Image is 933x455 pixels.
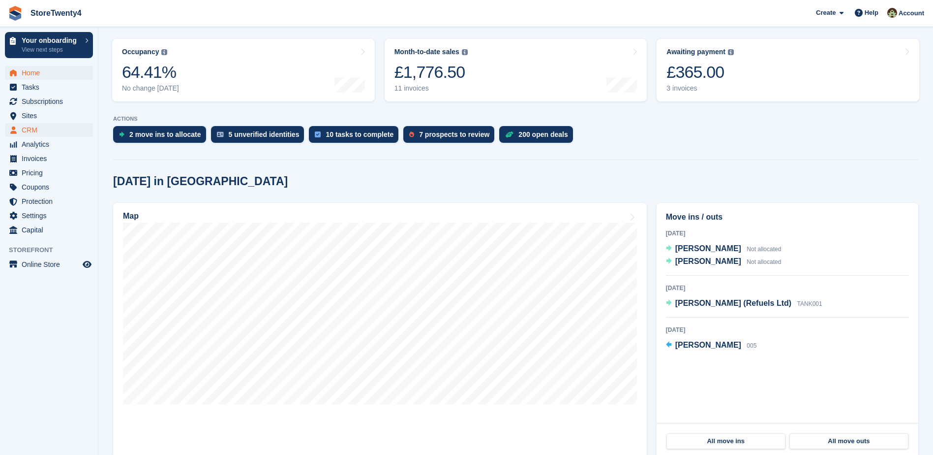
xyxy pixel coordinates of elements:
[5,109,93,123] a: menu
[462,49,468,55] img: icon-info-grey-7440780725fd019a000dd9b08b2336e03edf1995a4989e88bcd33f0948082b44.svg
[22,66,81,80] span: Home
[747,342,756,349] span: 005
[666,284,909,292] div: [DATE]
[789,433,908,449] a: All move outs
[5,223,93,237] a: menu
[816,8,836,18] span: Create
[122,48,159,56] div: Occupancy
[657,39,919,101] a: Awaiting payment £365.00 3 invoices
[666,339,757,352] a: [PERSON_NAME] 005
[394,62,468,82] div: £1,776.50
[22,195,81,208] span: Protection
[518,130,568,138] div: 200 open deals
[112,39,375,101] a: Occupancy 64.41% No change [DATE]
[747,246,781,253] span: Not allocated
[229,130,300,138] div: 5 unverified identities
[887,8,897,18] img: Lee Hanlon
[315,131,321,137] img: task-75834270c22a3079a89374b754ae025e5fb1db73e45f91037f5363f120a921f8.svg
[22,109,81,123] span: Sites
[5,95,93,108] a: menu
[5,80,93,94] a: menu
[409,131,414,137] img: prospect-51fa495bee0391a8d652442698ab0144808aea92771e9ea1ae160a38d050c398.svg
[5,258,93,271] a: menu
[22,137,81,151] span: Analytics
[22,45,80,54] p: View next steps
[119,131,124,137] img: move_ins_to_allocate_icon-fdf77a2bb77ea45bf5b3d319d69a93e2d87916cf1d5bf7949dd705db3b84f3ca.svg
[505,131,513,138] img: deal-1b604bf984904fb50ccaf53a9ad4b4a5d6e5aea283cecdc64d6e3604feb123c2.svg
[217,131,224,137] img: verify_identity-adf6edd0f0f0b5bbfe63781bf79b02c33cf7c696d77639b501bdc392416b5a36.svg
[5,66,93,80] a: menu
[5,209,93,223] a: menu
[22,166,81,180] span: Pricing
[666,229,909,238] div: [DATE]
[899,8,924,18] span: Account
[22,180,81,194] span: Coupons
[22,95,81,108] span: Subscriptions
[394,84,468,93] div: 11 invoices
[394,48,459,56] div: Month-to-date sales
[9,245,98,255] span: Storefront
[666,297,822,310] a: [PERSON_NAME] (Refuels Ltd) TANK001
[666,256,782,268] a: [PERSON_NAME] Not allocated
[5,195,93,208] a: menu
[865,8,878,18] span: Help
[27,5,86,21] a: StoreTwenty4
[22,209,81,223] span: Settings
[666,433,785,449] a: All move ins
[22,123,81,137] span: CRM
[22,80,81,94] span: Tasks
[797,300,822,307] span: TANK001
[122,62,179,82] div: 64.41%
[5,137,93,151] a: menu
[666,62,734,82] div: £365.00
[22,37,80,44] p: Your onboarding
[122,84,179,93] div: No change [DATE]
[666,325,909,334] div: [DATE]
[113,126,211,148] a: 2 move ins to allocate
[5,152,93,165] a: menu
[22,152,81,165] span: Invoices
[666,84,734,93] div: 3 invoices
[113,116,918,122] p: ACTIONS
[5,32,93,58] a: Your onboarding View next steps
[81,259,93,270] a: Preview store
[129,130,201,138] div: 2 move ins to allocate
[385,39,647,101] a: Month-to-date sales £1,776.50 11 invoices
[22,223,81,237] span: Capital
[499,126,577,148] a: 200 open deals
[403,126,499,148] a: 7 prospects to review
[666,48,725,56] div: Awaiting payment
[419,130,489,138] div: 7 prospects to review
[211,126,309,148] a: 5 unverified identities
[5,123,93,137] a: menu
[728,49,734,55] img: icon-info-grey-7440780725fd019a000dd9b08b2336e03edf1995a4989e88bcd33f0948082b44.svg
[675,257,741,265] span: [PERSON_NAME]
[123,212,139,221] h2: Map
[326,130,393,138] div: 10 tasks to complete
[747,259,781,265] span: Not allocated
[5,166,93,180] a: menu
[666,243,782,256] a: [PERSON_NAME] Not allocated
[666,211,909,223] h2: Move ins / outs
[675,244,741,253] span: [PERSON_NAME]
[8,6,23,21] img: stora-icon-8386f47178a22dfd0bd8f6a31ec36ba5ce8667c1dd55bd0f319d3a0aa187defe.svg
[22,258,81,271] span: Online Store
[675,299,791,307] span: [PERSON_NAME] (Refuels Ltd)
[309,126,403,148] a: 10 tasks to complete
[675,341,741,349] span: [PERSON_NAME]
[5,180,93,194] a: menu
[161,49,167,55] img: icon-info-grey-7440780725fd019a000dd9b08b2336e03edf1995a4989e88bcd33f0948082b44.svg
[113,175,288,188] h2: [DATE] in [GEOGRAPHIC_DATA]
